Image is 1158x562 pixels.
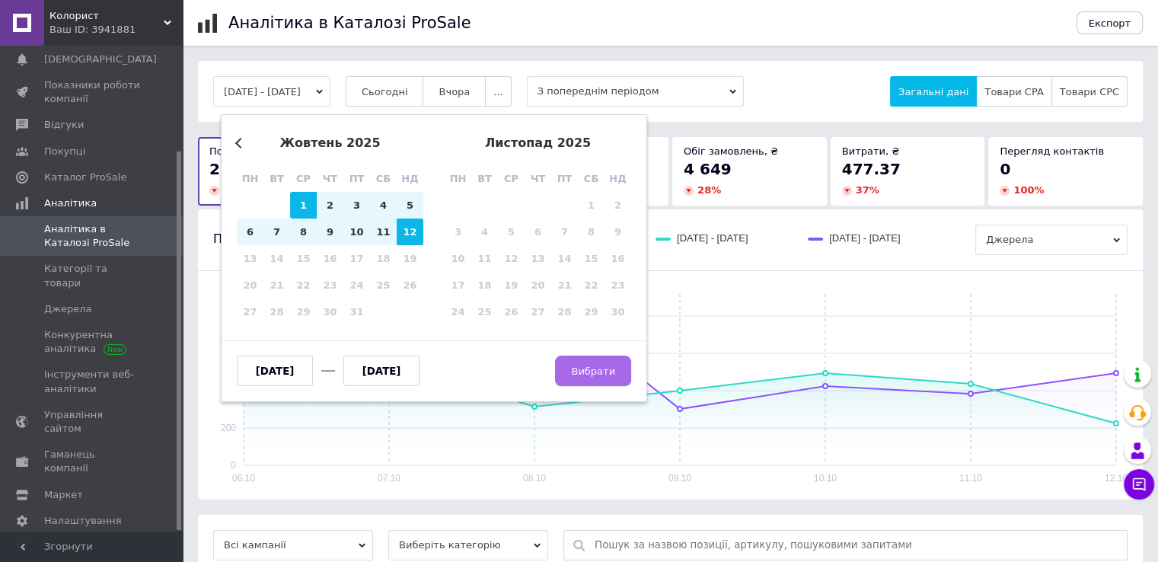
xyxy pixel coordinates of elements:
[445,192,631,325] div: month 2025-11
[44,328,141,356] span: Конкурентна аналітика
[551,272,578,299] div: Not available п’ятниця, 21-е листопада 2025 р.
[44,196,97,210] span: Аналітика
[290,219,317,245] div: Choose середа, 8-е жовтня 2025 р.
[397,245,423,272] div: Not available неділя, 19-е жовтня 2025 р.
[343,272,370,299] div: Not available п’ятниця, 24-е жовтня 2025 р.
[525,299,551,325] div: Not available четвер, 27-е листопада 2025 р.
[525,245,551,272] div: Not available четвер, 13-е листопада 2025 р.
[1051,76,1128,107] button: Товари CPC
[237,245,263,272] div: Not available понеділок, 13-е жовтня 2025 р.
[471,245,498,272] div: Not available вівторок, 11-е листопада 2025 р.
[370,219,397,245] div: Choose субота, 11-е жовтня 2025 р.
[555,356,631,386] button: Вибрати
[237,136,423,150] div: жовтень 2025
[439,86,470,97] span: Вчора
[237,272,263,299] div: Not available понеділок, 20-е жовтня 2025 р.
[317,245,343,272] div: Not available четвер, 16-е жовтня 2025 р.
[578,245,605,272] div: Not available субота, 15-е листопада 2025 р.
[842,160,901,178] span: 477.37
[984,86,1043,97] span: Товари CPA
[571,366,615,377] span: Вибрати
[498,165,525,192] div: ср
[44,171,126,184] span: Каталог ProSale
[370,165,397,192] div: сб
[498,299,525,325] div: Not available середа, 26-е листопада 2025 р.
[605,245,631,272] div: Not available неділя, 16-е листопада 2025 р.
[235,138,246,148] button: Previous Month
[209,145,247,157] span: Покази
[263,165,290,192] div: вт
[1077,11,1144,34] button: Експорт
[44,488,83,502] span: Маркет
[976,76,1051,107] button: Товари CPA
[445,219,471,245] div: Not available понеділок, 3-є листопада 2025 р.
[959,473,982,484] text: 11.10
[814,473,837,484] text: 10.10
[263,219,290,245] div: Choose вівторок, 7-е жовтня 2025 р.
[362,86,408,97] span: Сьогодні
[595,531,1119,560] input: Пошук за назвою позиції, артикулу, пошуковими запитами
[397,192,423,219] div: Choose неділя, 5-е жовтня 2025 р.
[605,299,631,325] div: Not available неділя, 30-е листопада 2025 р.
[231,460,236,471] text: 0
[525,165,551,192] div: чт
[343,245,370,272] div: Not available п’ятниця, 17-е жовтня 2025 р.
[898,86,968,97] span: Загальні дані
[471,299,498,325] div: Not available вівторок, 25-е листопада 2025 р.
[346,76,424,107] button: Сьогодні
[263,272,290,299] div: Not available вівторок, 21-е жовтня 2025 р.
[343,192,370,219] div: Choose п’ятниця, 3-є жовтня 2025 р.
[578,272,605,299] div: Not available субота, 22-е листопада 2025 р.
[605,219,631,245] div: Not available неділя, 9-е листопада 2025 р.
[290,165,317,192] div: ср
[551,245,578,272] div: Not available п’ятниця, 14-е листопада 2025 р.
[44,53,157,66] span: [DEMOGRAPHIC_DATA]
[605,192,631,219] div: Not available неділя, 2-е листопада 2025 р.
[317,272,343,299] div: Not available четвер, 23-є жовтня 2025 р.
[527,76,744,107] span: З попереднім періодом
[370,245,397,272] div: Not available субота, 18-е жовтня 2025 р.
[397,219,423,245] div: Choose неділя, 12-е жовтня 2025 р.
[842,145,900,157] span: Витрати, ₴
[290,299,317,325] div: Not available середа, 29-е жовтня 2025 р.
[370,272,397,299] div: Not available субота, 25-е жовтня 2025 р.
[684,160,732,178] span: 4 649
[44,262,141,289] span: Категорії та товари
[605,165,631,192] div: нд
[237,299,263,325] div: Not available понеділок, 27-е жовтня 2025 р.
[445,272,471,299] div: Not available понеділок, 17-е листопада 2025 р.
[388,530,548,560] span: Виберіть категорію
[343,165,370,192] div: пт
[856,184,879,196] span: 37 %
[890,76,977,107] button: Загальні дані
[44,118,84,132] span: Відгуки
[378,473,400,484] text: 07.10
[1000,160,1010,178] span: 0
[1060,86,1119,97] span: Товари CPC
[423,76,486,107] button: Вчора
[1000,145,1104,157] span: Перегляд контактів
[975,225,1128,255] span: Джерела
[221,423,236,433] text: 200
[551,165,578,192] div: пт
[445,136,631,150] div: листопад 2025
[290,245,317,272] div: Not available середа, 15-е жовтня 2025 р.
[578,165,605,192] div: сб
[370,192,397,219] div: Choose субота, 4-е жовтня 2025 р.
[44,368,141,395] span: Інструменти веб-аналітики
[471,219,498,245] div: Not available вівторок, 4-е листопада 2025 р.
[525,272,551,299] div: Not available четвер, 20-е листопада 2025 р.
[317,192,343,219] div: Choose четвер, 2-е жовтня 2025 р.
[525,219,551,245] div: Not available четвер, 6-е листопада 2025 р.
[397,272,423,299] div: Not available неділя, 26-е жовтня 2025 р.
[263,245,290,272] div: Not available вівторок, 14-е жовтня 2025 р.
[668,473,691,484] text: 09.10
[1124,469,1154,500] button: Чат з покупцем
[485,76,511,107] button: ...
[697,184,721,196] span: 28 %
[1089,18,1131,29] span: Експорт
[578,192,605,219] div: Not available субота, 1-е листопада 2025 р.
[498,219,525,245] div: Not available середа, 5-е листопада 2025 р.
[290,272,317,299] div: Not available середа, 22-е жовтня 2025 р.
[493,86,502,97] span: ...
